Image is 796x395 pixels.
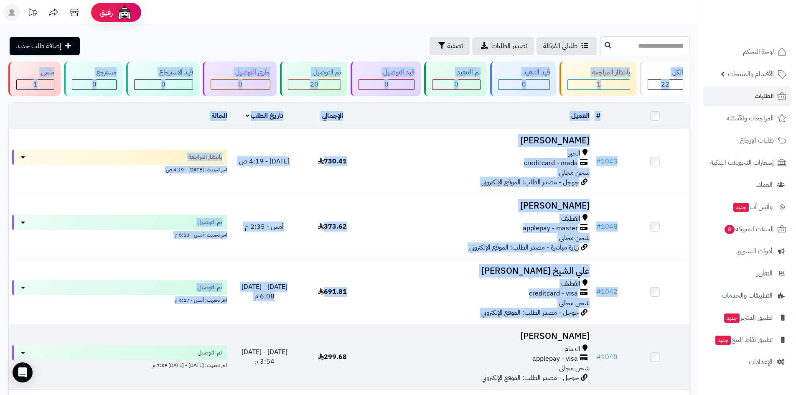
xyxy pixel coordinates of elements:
span: 0 [522,79,526,89]
h3: [PERSON_NAME] [370,331,590,341]
span: بانتظار المراجعة [188,153,222,161]
a: الإجمالي [322,111,343,121]
a: العميل [571,111,590,121]
span: تم التوصيل [198,283,222,292]
span: جديد [724,313,740,323]
span: السلات المتروكة [724,223,774,235]
div: اخر تحديث: [DATE] - [DATE] 7:39 م [12,360,227,369]
span: شحن مجاني [559,363,590,373]
a: تطبيق المتجرجديد [703,308,791,328]
a: #1042 [596,287,618,297]
a: مسترجع 0 [62,61,125,96]
a: قيد الاسترجاع 0 [125,61,201,96]
span: طلبات الإرجاع [740,135,774,146]
a: العملاء [703,175,791,195]
span: رفيق [99,8,113,18]
div: تم التوصيل [288,68,341,77]
span: # [596,352,601,362]
span: زيارة مباشرة - مصدر الطلب: الموقع الإلكتروني [469,242,579,252]
div: اخر تحديث: أمس - 4:17 م [12,295,227,304]
a: الحالة [211,111,227,121]
a: السلات المتروكة8 [703,219,791,239]
span: 0 [161,79,165,89]
span: # [596,287,601,297]
div: قيد التوصيل [359,68,415,77]
span: أدوات التسويق [736,245,773,257]
div: ملغي [16,68,54,77]
span: إضافة طلب جديد [16,41,61,51]
span: 0 [384,79,389,89]
span: الطلبات [755,90,774,102]
div: 0 [498,80,549,89]
a: تحديثات المنصة [22,4,43,23]
a: إضافة طلب جديد [10,37,80,55]
span: # [596,156,601,166]
a: طلباتي المُوكلة [537,37,597,55]
span: 691.81 [318,287,347,297]
div: اخر تحديث: [DATE] - 4:19 ص [12,165,227,173]
span: 1 [597,79,601,89]
span: القطيف [561,279,580,289]
a: الكل22 [638,61,691,96]
span: التقارير [757,268,773,279]
span: 8 [725,225,735,234]
button: تصفية [430,37,470,55]
div: 0 [72,80,116,89]
span: أمس - 2:35 م [245,222,284,232]
div: 0 [359,80,414,89]
span: الدمام [565,344,580,354]
div: قيد الاسترجاع [134,68,193,77]
a: بانتظار المراجعة 1 [558,61,638,96]
span: الإعدادات [749,356,773,368]
div: 1 [568,80,630,89]
div: جاري التوصيل [211,68,270,77]
span: تصدير الطلبات [491,41,527,51]
span: شحن مجاني [559,233,590,243]
a: تم التوصيل 20 [278,61,349,96]
div: مسترجع [72,68,117,77]
span: المراجعات والأسئلة [727,112,774,124]
a: ملغي 1 [7,61,62,96]
div: بانتظار المراجعة [567,68,630,77]
a: #1043 [596,156,618,166]
span: 0 [238,79,242,89]
span: creditcard - mada [524,158,578,168]
span: [DATE] - [DATE] 6:08 م [242,282,287,301]
h3: [PERSON_NAME] [370,201,590,211]
span: الأقسام والمنتجات [728,68,774,80]
a: تصدير الطلبات [472,37,534,55]
span: تصفية [447,41,463,51]
img: ai-face.png [116,4,133,21]
span: 373.62 [318,222,347,232]
span: 22 [661,79,669,89]
h3: [PERSON_NAME] [370,136,590,145]
span: 20 [310,79,318,89]
a: # [596,111,600,121]
span: applepay - visa [532,354,578,364]
span: جديد [715,336,731,345]
div: اخر تحديث: أمس - 5:13 م [12,230,227,239]
span: [DATE] - 4:19 ص [239,156,290,166]
div: 0 [211,80,270,89]
a: لوحة التحكم [703,42,791,62]
span: 0 [92,79,97,89]
a: قيد التنفيذ 0 [488,61,557,96]
span: 1 [33,79,38,89]
span: جوجل - مصدر الطلب: الموقع الإلكتروني [481,177,579,187]
div: 20 [288,80,341,89]
a: #1048 [596,222,618,232]
a: #1040 [596,352,618,362]
span: تطبيق نقاط البيع [715,334,773,346]
div: 0 [135,80,192,89]
span: جوجل - مصدر الطلب: الموقع الإلكتروني [481,373,579,383]
span: وآتس آب [732,201,773,213]
a: تطبيق نقاط البيعجديد [703,330,791,350]
div: Open Intercom Messenger [13,362,33,382]
h3: علي الشيخ [PERSON_NAME] [370,266,590,276]
div: 0 [432,80,480,89]
div: تم التنفيذ [432,68,481,77]
a: الطلبات [703,86,791,106]
a: المراجعات والأسئلة [703,108,791,128]
span: 299.68 [318,352,347,362]
span: إشعارات التحويلات البنكية [710,157,774,168]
